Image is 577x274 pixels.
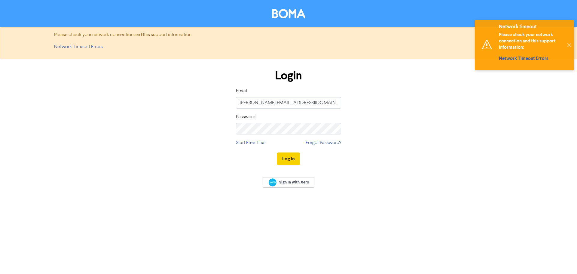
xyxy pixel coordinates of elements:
[272,9,305,18] img: BOMA Logo
[263,177,314,188] a: Sign In with Xero
[269,178,276,186] img: Xero logo
[279,180,309,185] span: Sign In with Xero
[236,69,341,83] h1: Login
[236,88,247,95] label: Email
[499,24,563,30] div: Network timeout
[236,113,255,121] label: Password
[306,139,341,146] a: Forgot Password?
[54,31,523,38] p: Please check your network connection and this support information:
[54,45,103,49] a: Network Timeout Errors
[236,139,266,146] a: Start Free Trial
[277,152,300,165] button: Log In
[499,56,548,61] a: Network Timeout Errors
[499,32,563,51] p: Please check your network connection and this support information:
